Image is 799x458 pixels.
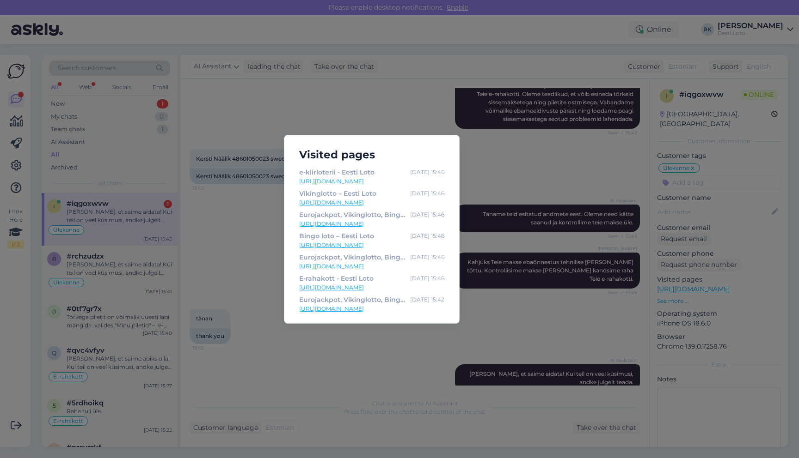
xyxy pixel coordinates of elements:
[299,231,374,241] div: Bingo loto – Eesti Loto
[299,241,444,249] a: [URL][DOMAIN_NAME]
[410,188,444,199] div: [DATE] 15:46
[299,188,376,199] div: Vikinglotto – Eesti Loto
[299,305,444,313] a: [URL][DOMAIN_NAME]
[299,252,406,262] div: Eurojackpot, Vikinglotto, Bingo loto ja Keno piletid internetis – Eesti Loto
[299,295,406,305] div: Eurojackpot, Vikinglotto, Bingo loto ja Keno piletid internetis – Eesti Loto
[299,167,375,177] div: e-kiirloterii - Eesti Loto
[410,252,444,262] div: [DATE] 15:46
[410,167,444,177] div: [DATE] 15:46
[410,231,444,241] div: [DATE] 15:46
[299,210,406,220] div: Eurojackpot, Vikinglotto, Bingo loto ja Keno piletid internetis – Eesti Loto
[410,295,444,305] div: [DATE] 15:42
[299,262,444,271] a: [URL][DOMAIN_NAME]
[299,199,444,207] a: [URL][DOMAIN_NAME]
[299,177,444,186] a: [URL][DOMAIN_NAME]
[299,283,444,292] a: [URL][DOMAIN_NAME]
[292,146,452,163] h5: Visited pages
[410,210,444,220] div: [DATE] 15:46
[299,273,374,283] div: E-rahakott - Eesti Loto
[299,220,444,228] a: [URL][DOMAIN_NAME]
[410,273,444,283] div: [DATE] 15:46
